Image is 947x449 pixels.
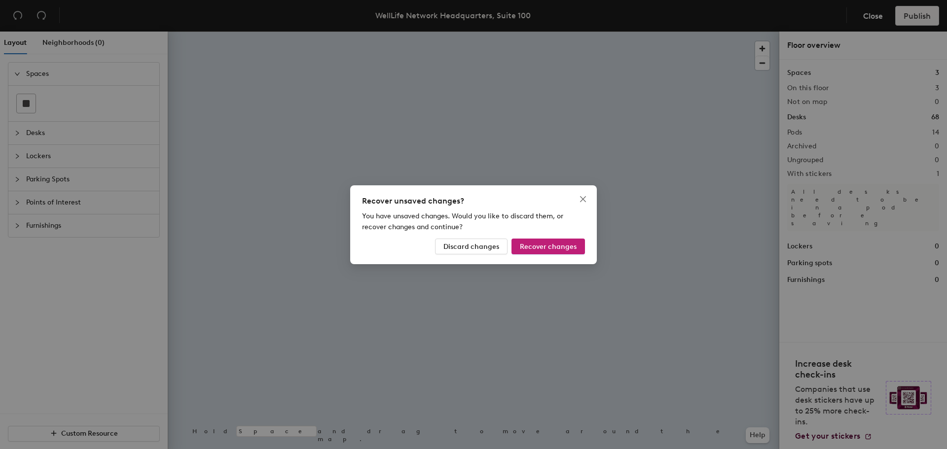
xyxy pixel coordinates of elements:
span: You have unsaved changes. Would you like to discard them, or recover changes and continue? [362,212,563,231]
span: Recover changes [520,242,577,250]
button: Discard changes [435,239,508,254]
span: Close [575,195,591,203]
button: Close [575,191,591,207]
button: Recover changes [511,239,585,254]
span: close [579,195,587,203]
span: Discard changes [443,242,499,250]
div: Recover unsaved changes? [362,195,585,207]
